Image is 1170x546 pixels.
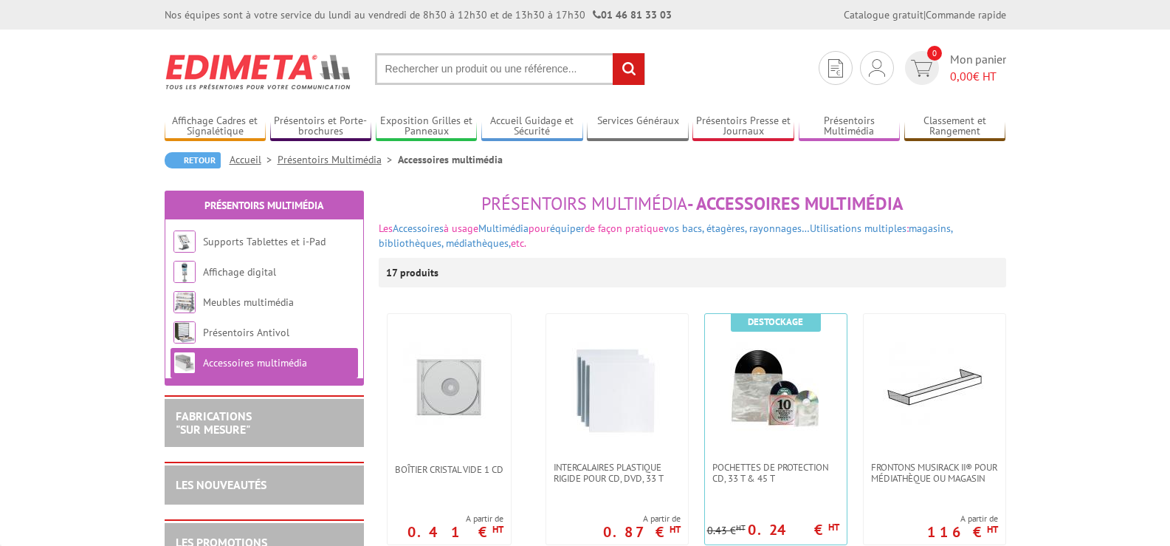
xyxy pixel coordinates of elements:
img: Pochettes de protection CD, 33 T & 45 T [724,336,827,440]
span: 0 [927,46,942,61]
a: Présentoirs Multimédia [204,199,323,212]
a: vos bacs, [664,222,703,235]
p: 0.24 € [748,525,839,534]
span: Frontons Musirack II® pour médiathèque ou magasin [871,462,998,484]
img: Edimeta [165,44,353,99]
a: Accueil Guidage et Sécurité [481,115,583,139]
img: Affichage digital [173,261,196,283]
p: 116 € [927,528,998,536]
img: devis rapide [911,60,932,77]
a: Présentoirs Multimédia [799,115,901,139]
img: Boîtier cristal vide 1 CD [397,336,500,440]
a: étagères, [706,222,746,235]
span: Pochettes de protection CD, 33 T & 45 T [712,462,839,484]
a: Retour [165,152,221,168]
a: médiathèques, [446,236,511,250]
a: Affichage digital [203,265,276,279]
a: Multimédia [478,222,529,235]
span: Boîtier cristal vide 1 CD [395,464,503,475]
p: 0.43 € [707,525,746,536]
a: Pochettes de protection CD, 33 T & 45 T [705,462,847,484]
span: Présentoirs Multimédia [481,192,687,215]
a: magasins, [909,222,952,235]
a: Supports Tablettes et i-Pad [203,235,326,248]
a: Exposition Grilles et Panneaux [376,115,478,139]
a: Utilisations multiples [810,222,906,235]
sup: HT [736,522,746,533]
a: Catalogue gratuit [844,8,923,21]
b: Destockage [748,315,803,328]
sup: HT [670,523,681,536]
span: € HT [950,68,1006,85]
li: Accessoires multimédia [398,152,503,167]
a: devis rapide 0 Mon panier 0,00€ HT [901,51,1006,85]
a: Présentoirs et Porte-brochures [270,115,372,139]
h1: - Accessoires multimédia [379,194,1006,214]
span: à usage pour de façon pratique [444,222,810,235]
a: FABRICATIONS"Sur Mesure" [176,409,252,437]
sup: HT [828,521,839,533]
p: 0.41 € [407,528,503,536]
img: Supports Tablettes et i-Pad [173,231,196,253]
img: Présentoirs Antivol [173,321,196,344]
p: 0.87 € [603,528,681,536]
span: 0,00 [950,69,973,83]
img: Accessoires multimédia [173,352,196,374]
img: devis rapide [869,59,885,77]
a: Présentoirs Presse et Journaux [692,115,794,139]
a: Frontons Musirack II® pour médiathèque ou magasin [864,462,1005,484]
a: équiper [550,222,585,235]
input: rechercher [613,53,644,85]
img: Frontons Musirack II® pour médiathèque ou magasin [883,336,986,440]
a: Classement et Rangement [904,115,1006,139]
a: Services Généraux [587,115,689,139]
a: Intercalaires plastique rigide pour CD, DVD, 33 T [546,462,688,484]
a: LES NOUVEAUTÉS [176,477,266,492]
a: Affichage Cadres et Signalétique [165,115,266,139]
font: : etc. [379,222,952,250]
font: Les [379,222,393,235]
a: Boîtier cristal vide 1 CD [388,464,511,475]
a: bibliothèques, [379,236,443,250]
span: A partir de [603,513,681,525]
a: Commande rapide [926,8,1006,21]
a: Présentoirs Multimédia [278,153,398,166]
img: Intercalaires plastique rigide pour CD, DVD, 33 T [565,336,669,440]
a: rayonnages… [749,222,810,235]
a: Accueil [230,153,278,166]
span: A partir de [407,513,503,525]
sup: HT [987,523,998,536]
strong: 01 46 81 33 03 [593,8,672,21]
div: Nos équipes sont à votre service du lundi au vendredi de 8h30 à 12h30 et de 13h30 à 17h30 [165,7,672,22]
a: Meubles multimédia [203,296,294,309]
span: Mon panier [950,51,1006,85]
sup: HT [492,523,503,536]
a: Présentoirs Antivol [203,326,289,339]
img: devis rapide [828,59,843,78]
a: Accessoires [393,222,444,235]
a: Accessoires multimédia [203,356,307,369]
p: 17 produits [386,258,441,287]
img: Meubles multimédia [173,291,196,313]
div: | [844,7,1006,22]
span: Intercalaires plastique rigide pour CD, DVD, 33 T [554,462,681,484]
span: A partir de [927,513,998,525]
input: Rechercher un produit ou une référence... [375,53,645,85]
